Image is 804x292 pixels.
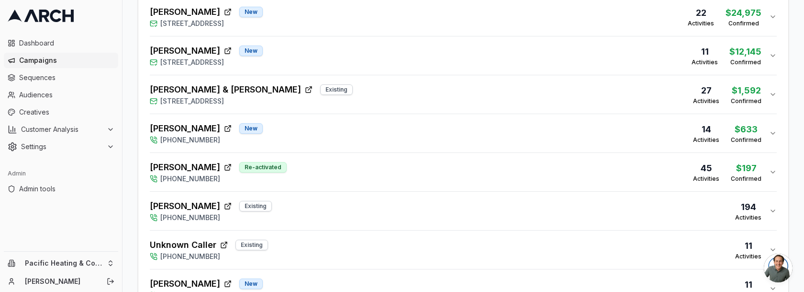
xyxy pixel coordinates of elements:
[731,97,761,105] div: Confirmed
[150,5,220,19] span: [PERSON_NAME]
[19,90,114,100] span: Audiences
[19,56,114,65] span: Campaigns
[693,84,719,97] div: 27
[692,45,718,58] div: 11
[693,162,719,175] div: 45
[726,20,761,27] div: Confirmed
[150,122,220,135] span: [PERSON_NAME]
[735,200,761,214] div: 194
[150,75,777,114] button: [PERSON_NAME] & [PERSON_NAME]Existing[STREET_ADDRESS]27Activities$1,592Confirmed
[239,7,263,17] div: New
[4,70,118,85] a: Sequences
[693,97,719,105] div: Activities
[4,105,118,120] a: Creatives
[4,53,118,68] a: Campaigns
[735,253,761,260] div: Activities
[150,83,301,96] span: [PERSON_NAME] & [PERSON_NAME]
[731,162,761,175] div: $197
[235,240,268,250] div: Existing
[160,58,224,67] span: [STREET_ADDRESS]
[21,125,103,134] span: Customer Analysis
[735,278,761,292] div: 11
[160,19,224,28] span: [STREET_ADDRESS]
[731,175,761,183] div: Confirmed
[150,238,216,252] span: Unknown Caller
[150,36,777,75] button: [PERSON_NAME]New[STREET_ADDRESS]11Activities$12,145Confirmed
[239,162,287,173] div: Re-activated
[726,6,761,20] div: $24,975
[729,45,761,58] div: $12,145
[160,135,220,145] span: [PHONE_NUMBER]
[4,122,118,137] button: Customer Analysis
[150,277,220,291] span: [PERSON_NAME]
[21,142,103,152] span: Settings
[239,123,263,134] div: New
[160,252,220,261] span: [PHONE_NUMBER]
[150,161,220,174] span: [PERSON_NAME]
[688,20,714,27] div: Activities
[4,256,118,271] button: Pacific Heating & Cooling
[693,123,719,136] div: 14
[19,73,114,82] span: Sequences
[4,87,118,103] a: Audiences
[729,58,761,66] div: Confirmed
[150,199,220,213] span: [PERSON_NAME]
[160,213,220,222] span: [PHONE_NUMBER]
[150,114,777,152] button: [PERSON_NAME]New[PHONE_NUMBER]14Activities$633Confirmed
[25,259,103,268] span: Pacific Heating & Cooling
[320,84,353,95] div: Existing
[19,107,114,117] span: Creatives
[693,175,719,183] div: Activities
[764,254,793,282] div: Open chat
[731,123,761,136] div: $633
[735,239,761,253] div: 11
[693,136,719,144] div: Activities
[160,174,220,184] span: [PHONE_NUMBER]
[19,184,114,194] span: Admin tools
[239,201,272,211] div: Existing
[239,279,263,289] div: New
[160,96,224,106] span: [STREET_ADDRESS]
[731,136,761,144] div: Confirmed
[150,231,777,269] button: Unknown CallerExisting[PHONE_NUMBER]11Activities
[19,38,114,48] span: Dashboard
[4,181,118,197] a: Admin tools
[150,153,777,191] button: [PERSON_NAME]Re-activated[PHONE_NUMBER]45Activities$197Confirmed
[4,166,118,181] div: Admin
[239,46,263,56] div: New
[4,35,118,51] a: Dashboard
[25,277,96,286] a: [PERSON_NAME]
[4,139,118,154] button: Settings
[150,192,777,230] button: [PERSON_NAME]Existing[PHONE_NUMBER]194Activities
[692,58,718,66] div: Activities
[735,214,761,222] div: Activities
[150,44,220,58] span: [PERSON_NAME]
[104,275,117,288] button: Log out
[731,84,761,97] div: $1,592
[688,6,714,20] div: 22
